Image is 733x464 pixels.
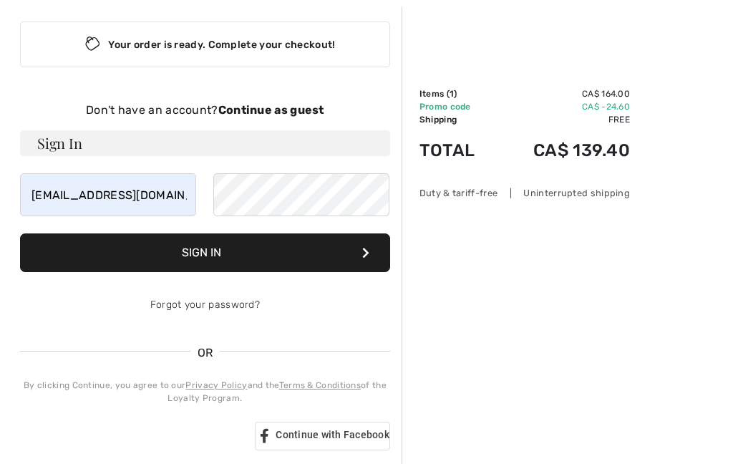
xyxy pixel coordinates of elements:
span: OR [190,344,220,362]
td: Free [496,113,630,126]
td: Shipping [419,113,496,126]
div: Sign in with Google. Opens in new tab [20,420,238,452]
input: E-mail [20,173,196,216]
h3: Sign In [20,130,390,156]
div: By clicking Continue, you agree to our and the of the Loyalty Program. [20,379,390,405]
div: Your order is ready. Complete your checkout! [20,21,390,67]
div: Don't have an account? [20,102,390,119]
td: Items ( ) [419,87,496,100]
span: Continue with Facebook [276,429,389,440]
td: Total [419,126,496,175]
td: CA$ 139.40 [496,126,630,175]
td: Promo code [419,100,496,113]
button: Sign In [20,233,390,272]
span: 1 [450,89,454,99]
div: Duty & tariff-free | Uninterrupted shipping [419,186,630,200]
td: CA$ -24.60 [496,100,630,113]
td: CA$ 164.00 [496,87,630,100]
a: Privacy Policy [185,380,247,390]
a: Continue with Facebook [255,422,390,450]
strong: Continue as guest [218,103,324,117]
a: Terms & Conditions [279,380,361,390]
iframe: Sign in with Google Button [13,420,245,452]
a: Forgot your password? [150,299,260,311]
